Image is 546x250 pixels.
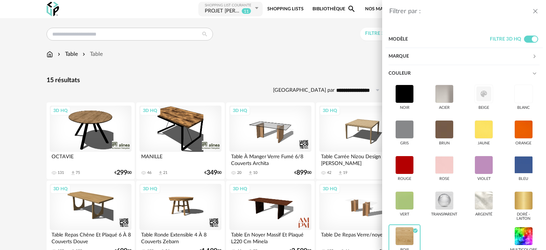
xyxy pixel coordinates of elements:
div: vert [400,212,409,217]
span: Check Circle icon [413,228,418,232]
div: brun [439,141,450,146]
div: Filtrer par : [389,7,532,16]
div: blanc [517,106,530,110]
div: argenté [475,212,492,217]
div: beige [478,106,489,110]
div: Couleur [389,65,540,82]
div: gris [400,141,409,146]
div: Couleur [389,65,532,82]
div: noir [400,106,409,110]
div: Modèle [389,31,490,48]
div: doré - laiton [510,212,537,222]
div: transparent [431,212,457,217]
div: rouge [398,177,411,181]
div: acier [439,106,450,110]
div: orange [515,141,531,146]
div: bleu [519,177,528,181]
div: violet [477,177,491,181]
div: rose [439,177,449,181]
div: Marque [389,48,540,65]
span: Filtre 3D HQ [490,37,521,42]
div: jaune [478,141,490,146]
div: Marque [389,48,532,65]
button: close drawer [532,7,539,16]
